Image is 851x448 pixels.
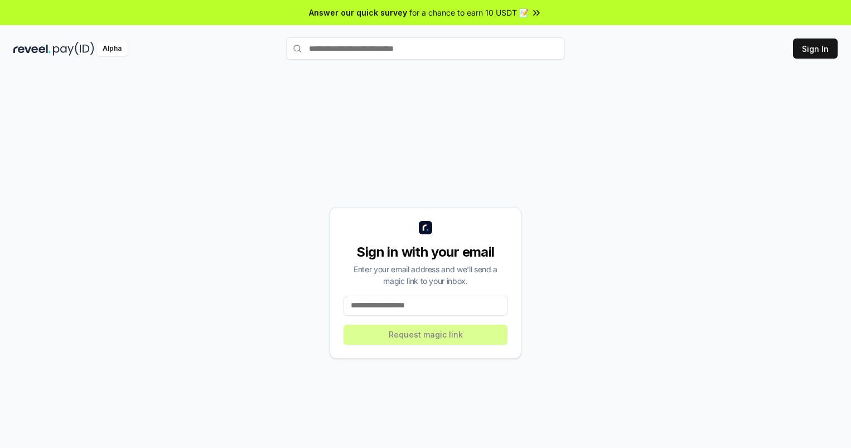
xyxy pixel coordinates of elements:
div: Sign in with your email [344,243,507,261]
div: Enter your email address and we’ll send a magic link to your inbox. [344,263,507,287]
span: for a chance to earn 10 USDT 📝 [409,7,529,18]
div: Alpha [96,42,128,56]
img: logo_small [419,221,432,234]
button: Sign In [793,38,838,59]
img: pay_id [53,42,94,56]
span: Answer our quick survey [309,7,407,18]
img: reveel_dark [13,42,51,56]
